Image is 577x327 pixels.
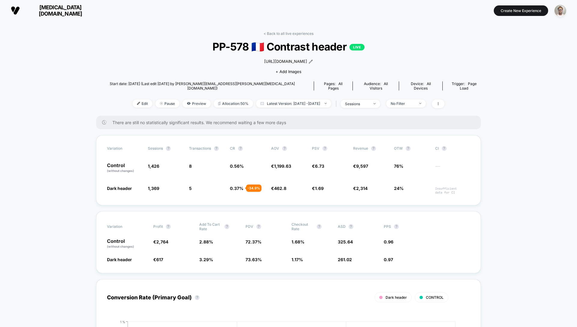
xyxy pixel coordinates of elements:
button: ? [166,224,171,229]
span: Profit [153,224,163,229]
button: ? [214,146,219,151]
span: All Visitors [370,81,388,90]
span: AOV [271,146,279,151]
span: Dark header [107,257,132,262]
span: 1.69 [315,186,324,191]
span: € [312,186,324,191]
span: 9,597 [356,163,368,169]
span: PP-578 🇫🇷 Contrast header [115,40,462,53]
span: [URL][DOMAIN_NAME] [264,59,307,65]
span: Checkout Rate [292,222,314,231]
span: Pause [155,99,179,108]
span: 72.37 % [246,239,261,244]
span: all devices [414,81,431,90]
span: Variation [107,222,140,231]
button: ? [322,146,327,151]
span: 261.02 [338,257,352,262]
span: | [334,99,340,108]
span: There are still no statistically significant results. We recommend waiting a few more days [112,120,469,125]
img: calendar [261,102,264,105]
span: Insufficient data for CI [435,187,470,194]
span: PPS [384,224,391,229]
p: LIVE [350,44,365,50]
button: ? [394,224,399,229]
span: OTW [394,146,427,151]
span: + Add Images [276,69,301,74]
span: Start date: [DATE] (Last edit [DATE] by [PERSON_NAME][EMAIL_ADDRESS][PERSON_NAME][MEDICAL_DATA][D... [96,81,309,90]
span: Revenue [353,146,368,151]
span: Preview [182,99,211,108]
p: Control [107,163,142,173]
tspan: 1 % [120,320,125,323]
div: - 34.9 % [246,185,261,192]
div: No Filter [391,101,415,106]
img: ppic [554,5,566,17]
span: 1,369 [148,186,159,191]
button: ? [238,146,243,151]
span: 76% [394,163,403,169]
span: 0.37 % [230,186,243,191]
span: Latest Version: [DATE] - [DATE] [256,99,331,108]
span: PSV [312,146,319,151]
span: CI [435,146,468,151]
span: € [353,186,368,191]
div: Trigger: [447,81,481,90]
span: € [312,163,324,169]
span: € [271,186,286,191]
span: Edit [133,99,152,108]
div: sessions [345,102,369,106]
span: CR [230,146,235,151]
button: ? [406,146,411,151]
img: rebalance [218,102,221,105]
span: 0.56 % [230,163,244,169]
span: all pages [328,81,343,90]
span: € [353,163,368,169]
span: Transactions [189,146,211,151]
button: ppic [553,5,568,17]
span: 617 [156,257,163,262]
span: Dark header [386,295,407,300]
button: ? [224,224,229,229]
span: 0.97 [384,257,393,262]
span: Variation [107,146,140,151]
button: Create New Experience [494,5,548,16]
span: € [153,257,163,262]
span: 1.68 % [292,239,304,244]
span: 24% [394,186,404,191]
img: end [374,103,376,104]
span: 6.73 [315,163,324,169]
span: 5 [189,186,192,191]
span: € [153,239,168,244]
span: Allocation: 50% [214,99,253,108]
button: ? [282,146,287,151]
span: 1.17 % [292,257,303,262]
span: [MEDICAL_DATA][DOMAIN_NAME] [24,4,96,17]
img: edit [137,102,140,105]
span: Page Load [460,81,477,90]
span: ASD [338,224,346,229]
img: Visually logo [11,6,20,15]
p: Control [107,239,147,249]
button: ? [317,224,322,229]
img: end [160,102,163,105]
span: (without changes) [107,169,134,173]
span: 2,314 [356,186,368,191]
span: (without changes) [107,245,134,248]
span: PDV [246,224,253,229]
span: 2,764 [156,239,168,244]
span: 0.96 [384,239,393,244]
span: --- [435,164,470,173]
span: 462.8 [274,186,286,191]
div: Pages: [319,81,348,90]
span: 2.88 % [199,239,213,244]
button: ? [166,146,171,151]
img: end [419,103,421,104]
span: Dark header [107,186,132,191]
span: Add To Cart Rate [199,222,221,231]
span: 325.64 [338,239,353,244]
span: 73.63 % [246,257,262,262]
button: ? [442,146,447,151]
span: Device: [399,81,442,90]
div: Audience: [357,81,394,90]
button: ? [371,146,376,151]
